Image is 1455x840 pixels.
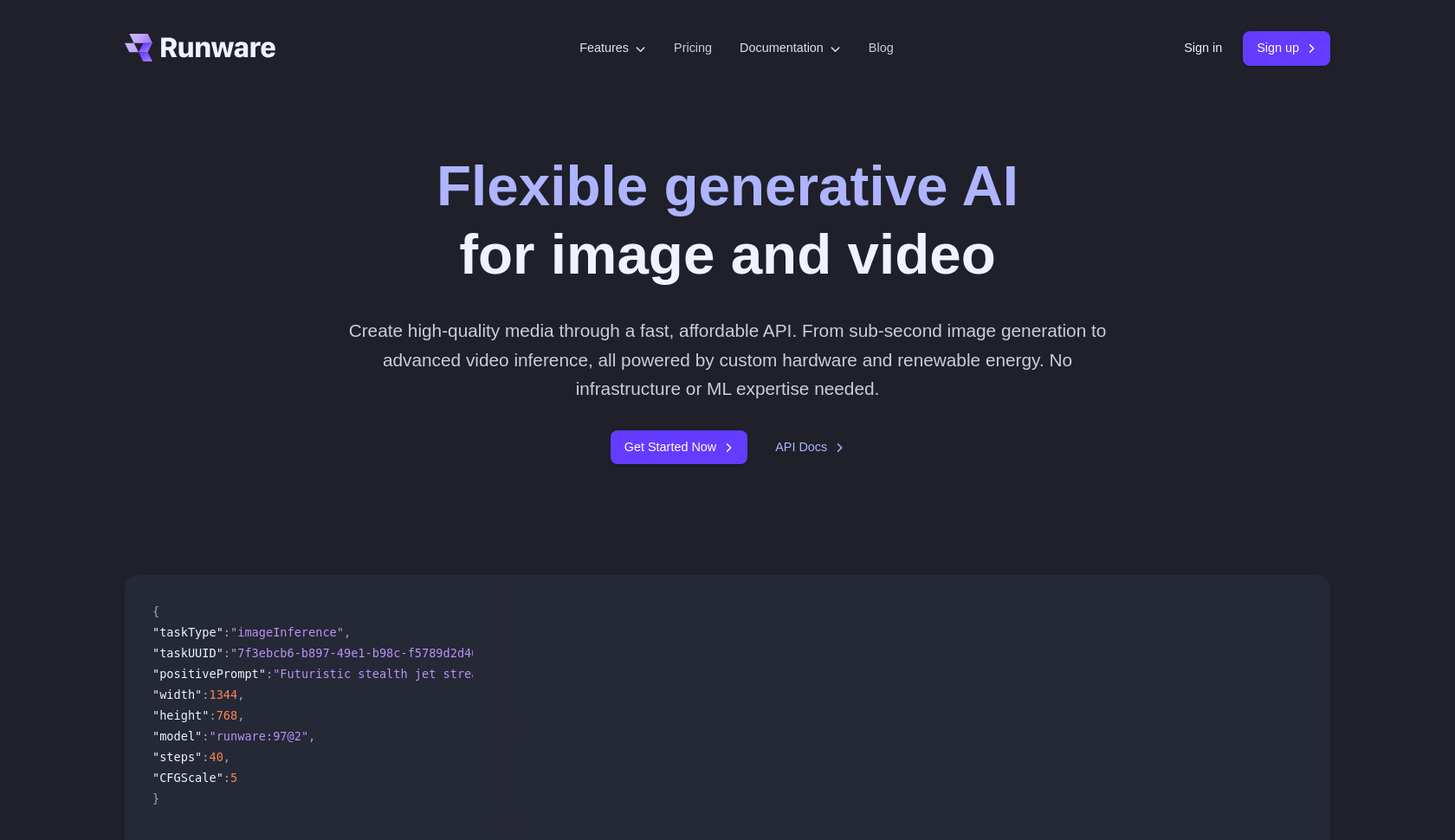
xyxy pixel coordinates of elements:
span: : [202,750,209,764]
a: Get Started Now [611,430,747,464]
span: "width" [152,688,202,701]
a: Go to / [125,34,275,61]
span: , [344,625,351,639]
span: "taskType" [152,625,223,639]
label: Features [579,38,646,58]
a: Pricing [674,38,712,58]
span: , [237,688,244,701]
a: API Docs [775,437,844,457]
span: "Futuristic stealth jet streaking through a neon-lit cityscape with glowing purple exhaust" [273,667,918,681]
span: : [209,708,216,722]
a: Sign up [1243,31,1330,65]
span: , [237,708,244,722]
p: Create high-quality media through a fast, affordable API. From sub-second image generation to adv... [342,316,1114,403]
a: Blog [869,38,894,58]
span: : [223,646,230,660]
label: Documentation [740,38,841,58]
span: 768 [217,708,238,722]
span: { [152,604,159,618]
span: "positivePrompt" [152,667,266,681]
span: } [152,792,159,805]
span: : [202,688,209,701]
span: 1344 [209,688,237,701]
span: 5 [230,771,237,785]
span: "model" [152,729,202,743]
span: , [223,750,230,764]
span: "7f3ebcb6-b897-49e1-b98c-f5789d2d40d7" [230,646,500,660]
span: "imageInference" [230,625,344,639]
span: : [223,625,230,639]
span: "runware:97@2" [209,729,308,743]
span: , [308,729,315,743]
a: Sign in [1184,38,1222,58]
strong: Flexible generative AI [436,154,1018,217]
span: "CFGScale" [152,771,223,785]
span: "taskUUID" [152,646,223,660]
h1: for image and video [436,152,1018,288]
span: "height" [152,708,209,722]
span: : [266,667,273,681]
span: : [202,729,209,743]
span: "steps" [152,750,202,764]
span: 40 [209,750,223,764]
span: : [223,771,230,785]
